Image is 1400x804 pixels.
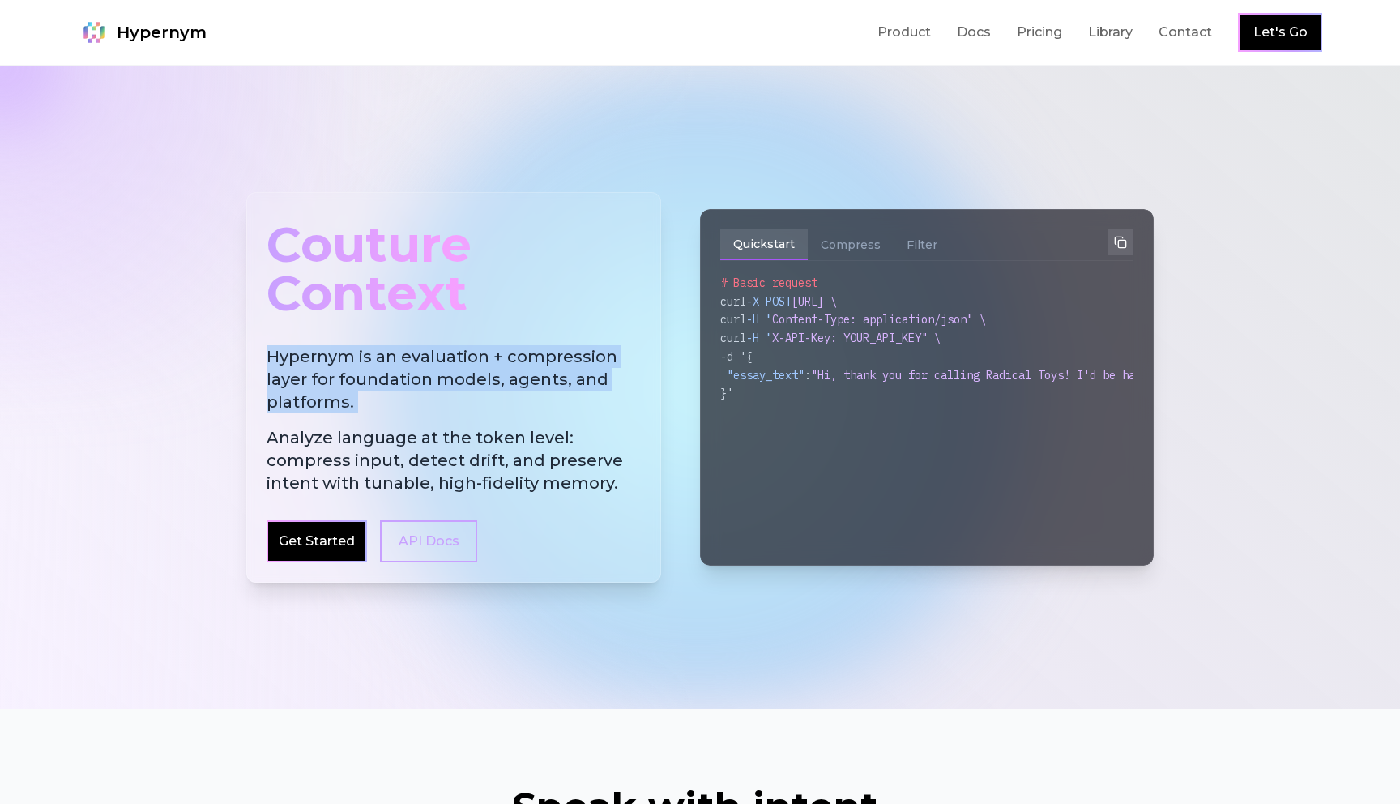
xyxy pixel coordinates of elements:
a: Pricing [1017,23,1062,42]
span: # Basic request [720,276,817,290]
a: API Docs [380,520,477,562]
span: -H " [746,312,772,327]
a: Product [877,23,931,42]
span: }' [720,386,733,400]
span: Content-Type: application/json" \ [772,312,986,327]
span: "essay_text" [727,368,805,383]
span: -d '{ [720,349,753,364]
img: Hypernym Logo [78,16,110,49]
button: Quickstart [720,229,808,260]
span: curl [720,294,746,309]
a: Get Started [279,532,355,551]
h2: Hypernym is an evaluation + compression layer for foundation models, agents, and platforms. [267,345,641,494]
a: Docs [957,23,991,42]
div: Couture Context [267,212,641,326]
button: Compress [808,229,894,260]
span: X-API-Key: YOUR_API_KEY" \ [772,331,941,345]
span: curl [720,312,746,327]
span: [URL] \ [792,294,837,309]
span: -X POST [746,294,792,309]
span: -H " [746,331,772,345]
a: Contact [1159,23,1212,42]
a: Hypernym [78,16,207,49]
button: Filter [894,229,950,260]
button: Copy to clipboard [1108,229,1133,255]
a: Let's Go [1253,23,1308,42]
span: Hypernym [117,21,207,44]
span: curl [720,331,746,345]
span: : [805,368,811,383]
span: Analyze language at the token level: compress input, detect drift, and preserve intent with tunab... [267,426,641,494]
a: Library [1088,23,1133,42]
